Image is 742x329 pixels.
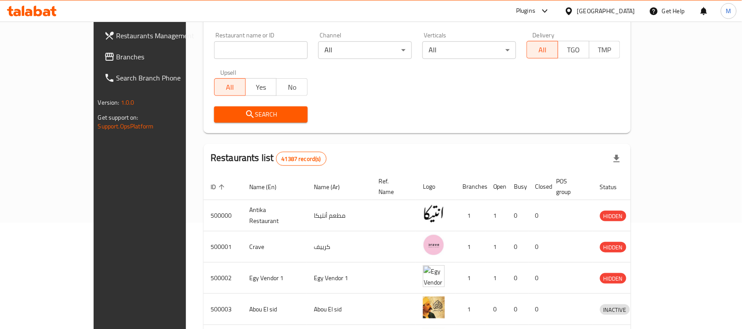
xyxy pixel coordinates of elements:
span: TGO [562,44,586,56]
td: 0 [528,200,549,231]
div: Export file [606,148,627,169]
h2: Restaurants list [211,151,327,166]
td: كرييف [307,231,371,263]
span: Get support on: [98,112,138,123]
div: INACTIVE [600,304,630,315]
div: HIDDEN [600,273,626,284]
span: Restaurants Management [116,30,211,41]
span: Name (Ar) [314,182,351,192]
span: Status [600,182,629,192]
div: Plugins [516,6,535,16]
a: Branches [97,46,218,67]
td: 500002 [204,263,242,294]
button: TMP [589,41,621,58]
span: TMP [593,44,617,56]
td: 1 [486,231,507,263]
span: HIDDEN [600,211,626,221]
span: ID [211,182,227,192]
span: Search Branch Phone [116,73,211,83]
span: No [280,81,304,94]
td: 0 [507,231,528,263]
span: POS group [556,176,582,197]
span: Name (En) [249,182,288,192]
button: Yes [245,78,277,96]
td: 500003 [204,294,242,325]
td: 0 [507,294,528,325]
span: 1.0.0 [121,97,135,108]
button: All [214,78,246,96]
td: 1 [486,200,507,231]
td: Crave [242,231,307,263]
span: All [218,81,242,94]
span: Ref. Name [378,176,405,197]
td: 0 [486,294,507,325]
span: HIDDEN [600,274,626,284]
span: M [726,6,731,16]
span: Version: [98,97,120,108]
button: Search [214,106,308,123]
a: Restaurants Management [97,25,218,46]
span: Branches [116,51,211,62]
td: مطعم أنتيكا [307,200,371,231]
td: 1 [455,231,486,263]
td: 1 [486,263,507,294]
label: Upsell [220,69,236,76]
td: Abou El sid [307,294,371,325]
td: 1 [455,294,486,325]
span: 41387 record(s) [276,155,326,163]
th: Closed [528,173,549,200]
td: 0 [507,263,528,294]
td: 0 [528,231,549,263]
span: All [531,44,555,56]
td: 500001 [204,231,242,263]
th: Branches [455,173,486,200]
div: Total records count [276,152,327,166]
td: Egy Vendor 1 [307,263,371,294]
div: All [422,41,516,59]
td: 1 [455,263,486,294]
td: 0 [507,200,528,231]
td: 500000 [204,200,242,231]
td: 0 [528,263,549,294]
button: No [276,78,308,96]
img: Abou El sid [423,296,445,318]
th: Open [486,173,507,200]
td: 0 [528,294,549,325]
span: Yes [249,81,273,94]
div: All [318,41,412,59]
button: All [527,41,558,58]
th: Busy [507,173,528,200]
td: Abou El sid [242,294,307,325]
td: Egy Vendor 1 [242,263,307,294]
td: 1 [455,200,486,231]
img: Crave [423,234,445,256]
img: Egy Vendor 1 [423,265,445,287]
a: Support.OpsPlatform [98,121,154,132]
span: INACTIVE [600,305,630,315]
span: Search [221,109,301,120]
span: HIDDEN [600,242,626,252]
div: [GEOGRAPHIC_DATA] [577,6,635,16]
button: TGO [558,41,589,58]
th: Logo [416,173,455,200]
label: Delivery [533,32,555,38]
a: Search Branch Phone [97,67,218,88]
td: Antika Restaurant [242,200,307,231]
input: Search for restaurant name or ID.. [214,41,308,59]
img: Antika Restaurant [423,203,445,225]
